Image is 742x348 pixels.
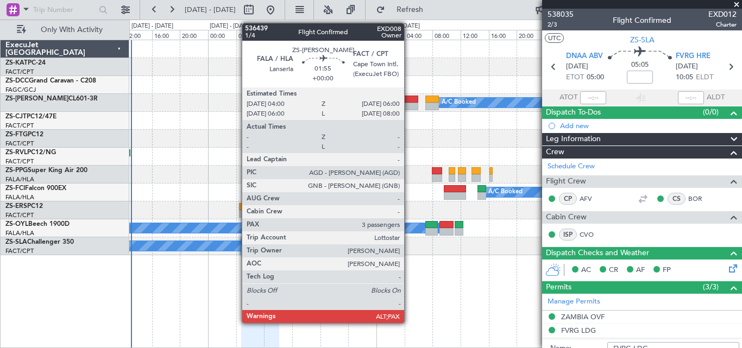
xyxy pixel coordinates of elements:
[442,94,476,111] div: A/C Booked
[517,30,545,40] div: 20:00
[587,72,604,83] span: 05:00
[5,113,56,120] a: ZS-CJTPC12/47E
[636,265,645,276] span: AF
[676,72,693,83] span: 10:05
[546,175,586,188] span: Flight Crew
[613,15,671,26] div: Flight Confirmed
[489,30,517,40] div: 16:00
[559,229,577,241] div: ISP
[5,239,74,245] a: ZS-SLAChallenger 350
[5,193,34,201] a: FALA/HLA
[696,72,713,83] span: ELDT
[124,30,152,40] div: 12:00
[707,92,725,103] span: ALDT
[405,30,433,40] div: 04:00
[561,312,605,321] div: ZAMBIA OVF
[609,265,618,276] span: CR
[5,60,28,66] span: ZS-KAT
[5,239,27,245] span: ZS-SLA
[566,61,588,72] span: [DATE]
[688,194,713,204] a: BOR
[5,96,98,102] a: ZS-[PERSON_NAME]CL601-3R
[566,72,584,83] span: ETOT
[5,149,56,156] a: ZS-RVLPC12/NG
[210,22,251,31] div: [DATE] - [DATE]
[548,9,574,20] span: 538035
[28,26,115,34] span: Only With Activity
[5,185,25,192] span: ZS-FCI
[236,30,265,40] div: 04:00
[5,221,28,227] span: ZS-OYL
[208,30,236,40] div: 00:00
[5,247,34,255] a: FACT/CPT
[5,96,68,102] span: ZS-[PERSON_NAME]
[5,122,34,130] a: FACT/CPT
[676,51,710,62] span: FVRG HRE
[488,184,523,200] div: A/C Booked
[5,175,34,184] a: FALA/HLA
[185,5,236,15] span: [DATE] - [DATE]
[708,9,737,20] span: EXD012
[630,34,655,46] span: ZS-SLA
[5,203,27,210] span: ZS-ERS
[548,161,595,172] a: Schedule Crew
[5,78,96,84] a: ZS-DCCGrand Caravan - C208
[548,296,600,307] a: Manage Permits
[378,22,420,31] div: [DATE] - [DATE]
[548,20,574,29] span: 2/3
[545,33,564,43] button: UTC
[703,106,719,118] span: (0/0)
[560,121,737,130] div: Add new
[546,106,601,119] span: Dispatch To-Dos
[5,203,43,210] a: ZS-ERSPC12
[559,193,577,205] div: CP
[580,194,604,204] a: AFV
[580,230,604,239] a: CVO
[264,30,292,40] div: 08:00
[131,22,173,31] div: [DATE] - [DATE]
[180,30,208,40] div: 20:00
[33,2,96,18] input: Trip Number
[663,265,671,276] span: FP
[5,131,43,138] a: ZS-FTGPC12
[387,6,433,14] span: Refresh
[320,30,349,40] div: 16:00
[546,247,649,260] span: Dispatch Checks and Weather
[5,167,87,174] a: ZS-PPGSuper King Air 200
[5,221,70,227] a: ZS-OYLBeech 1900D
[566,51,603,62] span: DNAA ABV
[5,211,34,219] a: FACT/CPT
[5,86,36,94] a: FAGC/GCJ
[5,149,27,156] span: ZS-RVL
[348,30,376,40] div: 20:00
[371,1,436,18] button: Refresh
[559,92,577,103] span: ATOT
[5,185,66,192] a: ZS-FCIFalcon 900EX
[546,133,601,145] span: Leg Information
[5,60,46,66] a: ZS-KATPC-24
[5,229,34,237] a: FALA/HLA
[676,61,698,72] span: [DATE]
[631,60,649,71] span: 05:05
[5,131,28,138] span: ZS-FTG
[546,146,564,159] span: Crew
[5,157,34,166] a: FACT/CPT
[5,140,34,148] a: FACT/CPT
[668,193,686,205] div: CS
[376,30,405,40] div: 00:00
[292,30,320,40] div: 12:00
[152,30,180,40] div: 16:00
[581,265,591,276] span: AC
[5,113,27,120] span: ZS-CJT
[12,21,118,39] button: Only With Activity
[546,211,587,224] span: Cabin Crew
[580,91,606,104] input: --:--
[432,30,461,40] div: 08:00
[461,30,489,40] div: 12:00
[546,281,571,294] span: Permits
[703,281,719,293] span: (3/3)
[5,167,28,174] span: ZS-PPG
[5,78,29,84] span: ZS-DCC
[708,20,737,29] span: Charter
[5,68,34,76] a: FACT/CPT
